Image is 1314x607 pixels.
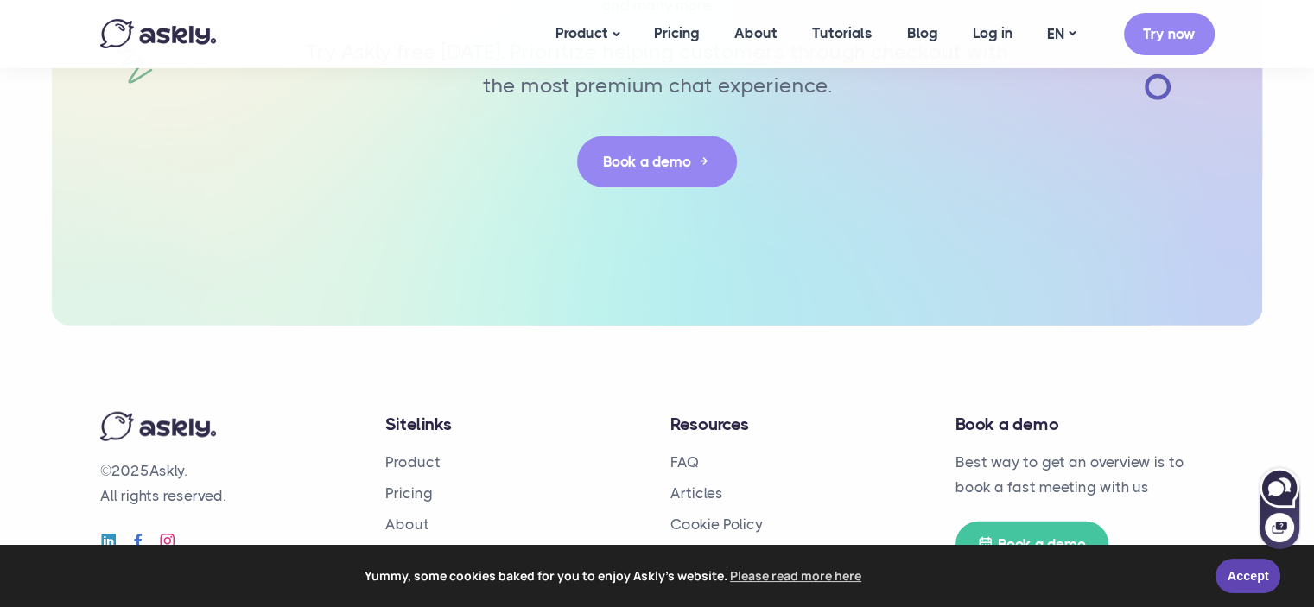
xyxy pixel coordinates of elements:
[100,412,216,441] img: Askly logo
[670,412,930,437] h4: Resources
[670,484,723,502] a: Articles
[727,563,864,589] a: learn more about cookies
[1258,465,1301,551] iframe: Askly chat
[955,450,1215,500] p: Best way to get an overview is to book a fast meeting with us
[1216,559,1280,593] a: Accept
[111,462,149,479] span: 2025
[290,35,1025,102] p: Try Askly free [DATE]. Prioritize helping customers through checkout with the most premium chat e...
[670,453,699,471] a: FAQ
[1030,22,1093,47] a: EN
[100,458,359,509] p: © Askly. All rights reserved.
[955,522,1108,567] a: Book a demo
[100,19,216,48] img: Askly
[25,563,1203,589] span: Yummy, some cookies baked for you to enjoy Askly's website.
[385,515,429,533] a: About
[670,515,763,533] a: Cookie Policy
[577,136,737,187] a: Book a demo
[385,412,644,437] h4: Sitelinks
[1124,13,1215,55] a: Try now
[955,412,1215,437] h4: Book a demo
[385,484,433,502] a: Pricing
[385,453,441,471] a: Product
